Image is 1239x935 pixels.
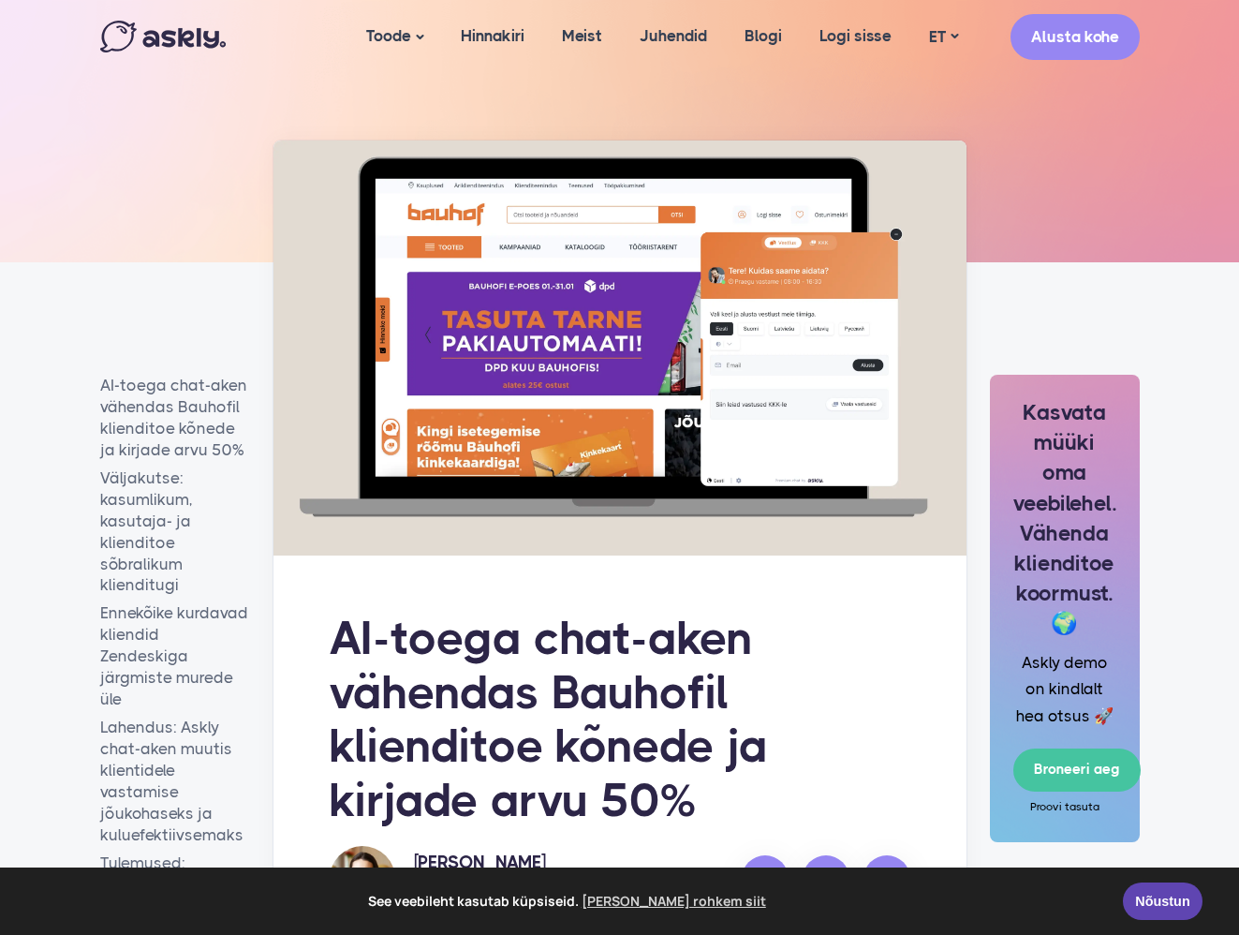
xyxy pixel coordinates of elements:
a: learn more about cookies [579,887,769,915]
small: Proovi tasuta [1030,800,1099,813]
h5: [PERSON_NAME] [414,850,570,877]
a: Väljakutse: kasumlikum, kasutaja- ja klienditoe sõbralikum klienditugi [100,467,250,597]
img: AI-toega chat-aken vähendas Bauhofil klienditoe kõnede ja kirjade arvu 50% [273,141,966,556]
a: Lahendus: Askly chat-aken muutis klientidele vastamise jõukohaseks ja kuluefektiivsemaks [100,717,250,846]
img: Askly founder and CEO Sandra Roosna. Photo by Maria Roosaare. [330,846,395,912]
a: AI-toega chat-aken vähendas Bauhofil klienditoe kõnede ja kirjade arvu 50% [100,375,250,461]
a: Broneeri aeg [1013,749,1141,792]
span: See veebileht kasutab küpsiseid. [27,887,1110,915]
h1: AI-toega chat-aken vähendas Bauhofil klienditoe kõnede ja kirjade arvu 50% [330,612,910,827]
a: Nõustun [1123,883,1202,920]
a: Alusta kohe [1010,14,1140,60]
a: ET [910,23,977,51]
a: Tulemused: Askly'ga jõuame rohkem [100,853,250,917]
h3: Kasvata müüki oma veebilehel. Vähenda klienditoe koormust. 🌍 [1013,398,1116,640]
img: Askly [100,21,226,52]
a: Ennekõike kurdavad kliendid Zendeskiga järgmiste murede üle [100,602,250,710]
p: Askly demo on kindlalt hea otsus 🚀 [1013,649,1116,731]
